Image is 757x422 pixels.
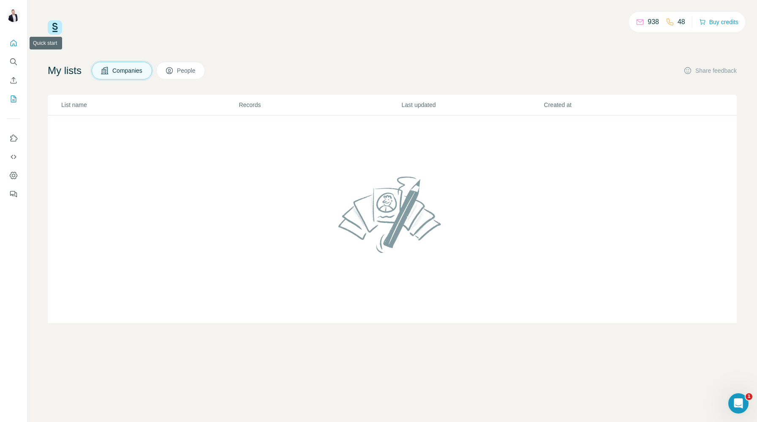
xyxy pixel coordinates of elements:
img: Avatar [7,8,20,22]
button: Feedback [7,186,20,202]
button: Search [7,54,20,69]
p: Last updated [402,101,543,109]
p: Records [239,101,400,109]
p: List name [61,101,238,109]
p: Created at [544,101,686,109]
p: 938 [648,17,659,27]
button: Use Surfe API [7,149,20,164]
img: No lists found [335,169,450,260]
span: Companies [112,66,143,75]
button: My lists [7,91,20,107]
button: Buy credits [699,16,738,28]
img: Surfe Logo [48,20,62,35]
button: Enrich CSV [7,73,20,88]
button: Dashboard [7,168,20,183]
button: Share feedback [683,66,737,75]
span: People [177,66,196,75]
iframe: Intercom live chat [728,393,749,414]
button: Use Surfe on LinkedIn [7,131,20,146]
button: Quick start [7,36,20,51]
span: 1 [746,393,752,400]
p: 48 [678,17,685,27]
h4: My lists [48,64,82,77]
